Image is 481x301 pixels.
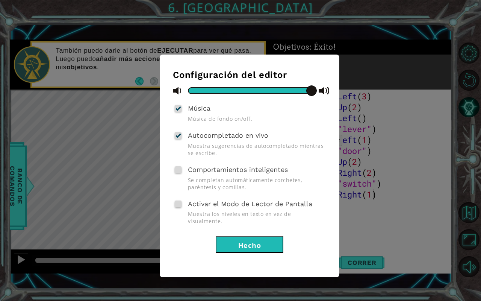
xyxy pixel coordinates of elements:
h3: Configuración del editor [173,70,326,80]
span: Música [188,104,210,112]
span: Muestra los niveles en texto en vez de visualmente. [188,210,326,225]
span: Se completan automáticamente corchetes, paréntesis y comillas. [188,176,326,191]
span: Comportamientos inteligentes [188,166,288,173]
span: Autocompletado en vivo [188,131,268,139]
span: Activar el Modo de Lector de Pantalla [188,200,312,208]
span: Muestra sugerencias de autocompletado mientras se escribe. [188,142,326,157]
button: Hecho [216,236,283,253]
span: Música de fondo on/off. [188,115,326,122]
